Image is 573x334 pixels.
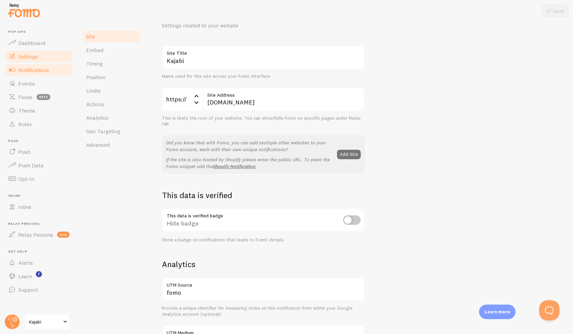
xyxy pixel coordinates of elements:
span: Push [18,148,30,155]
a: Timing [82,57,141,70]
a: Position [82,70,141,84]
span: Settings [18,53,38,60]
div: Name used for this site across your Fomo interface [162,73,365,79]
span: Alerts [18,259,33,266]
a: Learn [4,269,74,283]
span: Inline [18,204,31,210]
a: Alerts [4,256,74,269]
a: Limits [82,84,141,97]
a: Relay Persona new [4,228,74,241]
a: Theme [4,104,74,117]
p: Learn more [484,309,510,315]
a: Analytics [82,111,141,124]
h2: This data is verified [162,190,365,200]
a: Opt-In [4,172,74,186]
span: Rules [18,121,32,127]
div: Provide a unique identifier for measuring clicks on this notification from within your Google Ana... [162,305,365,317]
iframe: Help Scout Beacon - Open [539,300,559,320]
a: Embed [82,43,141,57]
span: Geo Targeting [86,128,120,135]
a: Advanced [82,138,141,151]
a: Notifications [4,63,74,77]
a: Push [4,145,74,159]
span: Pop-ups [8,30,74,34]
a: Geo Targeting [82,124,141,138]
span: Theme [18,107,35,114]
div: This is likely the root of your website. You can show/hide Fomo on specific pages under Rules tab [162,115,365,127]
span: Push [8,139,74,143]
label: Site Title [162,46,365,57]
label: UTM Source [162,278,365,289]
span: Analytics [86,114,109,121]
a: Actions [82,97,141,111]
div: Learn more [479,305,516,319]
a: Rules [4,117,74,131]
a: Shopify Notification [213,163,256,169]
span: beta [37,94,50,100]
div: https:// [162,88,202,111]
img: fomo-relay-logo-orange.svg [7,2,41,19]
label: Site Address [202,88,365,99]
a: Push Data [4,159,74,172]
span: Events [18,80,35,87]
span: Position [86,74,105,80]
span: Notifications [18,67,49,73]
span: Inline [8,194,74,198]
span: Relay Persona [8,222,74,226]
span: Support [18,286,38,293]
a: Site [82,30,141,43]
p: Settings related to your website [162,22,324,29]
span: Timing [86,60,103,67]
span: Kajabi [29,318,61,326]
a: Dashboard [4,36,74,50]
span: Relay Persona [18,231,53,238]
p: Did you know that with Fomo, you can add multiple other websites to your Fomo account, each with ... [166,139,333,153]
span: Embed [86,47,103,53]
span: Learn [18,273,32,280]
h2: Analytics [162,259,365,269]
input: myhonestcompany.com [202,88,365,111]
span: Site [86,33,95,40]
button: Add Site [337,150,361,159]
a: Kajabi [24,314,70,330]
span: Advanced [86,141,110,148]
span: Flows [18,94,32,100]
a: Support [4,283,74,296]
a: Settings [4,50,74,63]
span: Get Help [8,249,74,254]
a: Flows beta [4,90,74,104]
a: Inline [4,200,74,214]
span: Opt-In [18,175,34,182]
span: Dashboard [18,40,45,46]
span: Push Data [18,162,44,169]
p: If the site is also hosted by Shopify please enter the public URL. To plant the Fomo snippet add the [166,156,333,170]
span: Actions [86,101,104,108]
a: Events [4,77,74,90]
span: new [57,232,70,238]
svg: <p>Watch New Feature Tutorials!</p> [36,271,42,277]
span: Limits [86,87,101,94]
